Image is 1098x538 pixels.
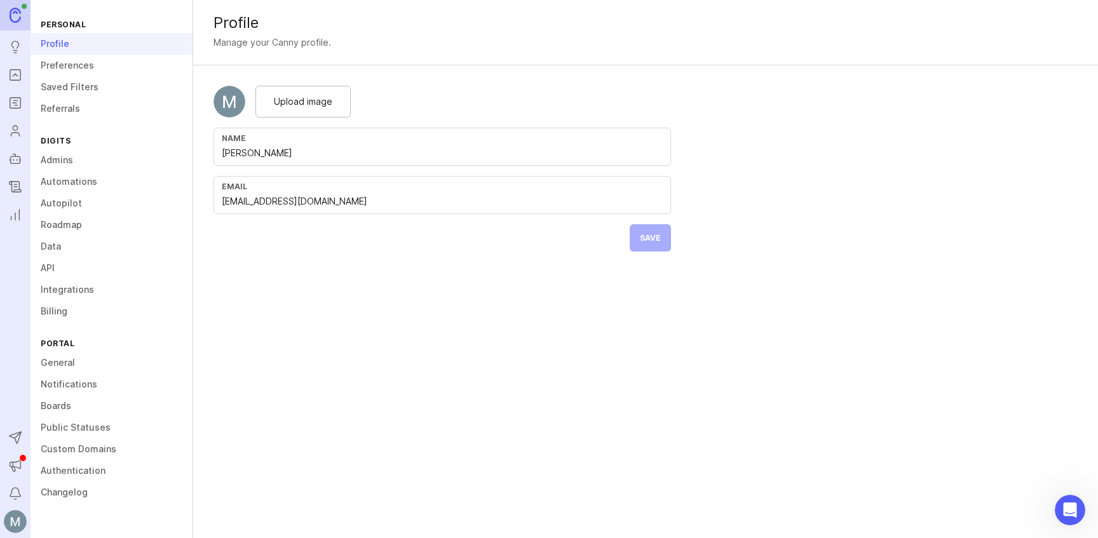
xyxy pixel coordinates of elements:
div: Email [222,182,663,191]
a: Reporting [4,203,27,226]
img: Michelle Henley [213,86,245,118]
div: Close [406,5,429,28]
a: Changelog [4,175,27,198]
span: 😃 [21,448,32,461]
button: Announcements [4,454,27,477]
a: Saved Filters [30,76,193,98]
a: Roadmaps [4,91,27,114]
a: Data [30,236,193,257]
div: Profile [213,15,1078,30]
a: Public Statuses [30,417,193,438]
a: Changelog [30,481,193,503]
a: API [30,257,193,279]
button: Notifications [4,482,27,505]
img: Canny Home [10,8,21,22]
a: Billing [30,300,193,322]
a: Notifications [30,373,193,395]
a: Roadmap [30,214,193,236]
div: Name [222,133,663,143]
a: General [30,352,193,373]
button: Send to Autopilot [4,426,27,449]
a: Authentication [30,460,193,481]
a: Admins [30,149,193,171]
a: Preferences [30,55,193,76]
a: Users [4,119,27,142]
a: Integrations [30,279,193,300]
span: smiley reaction [21,448,32,461]
div: Portal [30,335,193,352]
span: 😐 [11,448,22,461]
img: Michelle Henley [4,510,27,533]
a: Boards [30,395,193,417]
div: Digits [30,132,193,149]
button: go back [8,5,32,29]
div: Manage your Canny profile. [213,36,331,50]
iframe: Intercom live chat [1055,495,1085,525]
a: Portal [4,64,27,86]
a: Custom Domains [30,438,193,460]
a: Automations [30,171,193,192]
a: Autopilot [4,147,27,170]
a: Referrals [30,98,193,119]
div: Personal [30,16,193,33]
span: neutral face reaction [11,448,22,461]
span: Upload image [274,95,332,109]
a: Ideas [4,36,27,58]
button: Collapse window [382,5,406,29]
a: Autopilot [30,192,193,214]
